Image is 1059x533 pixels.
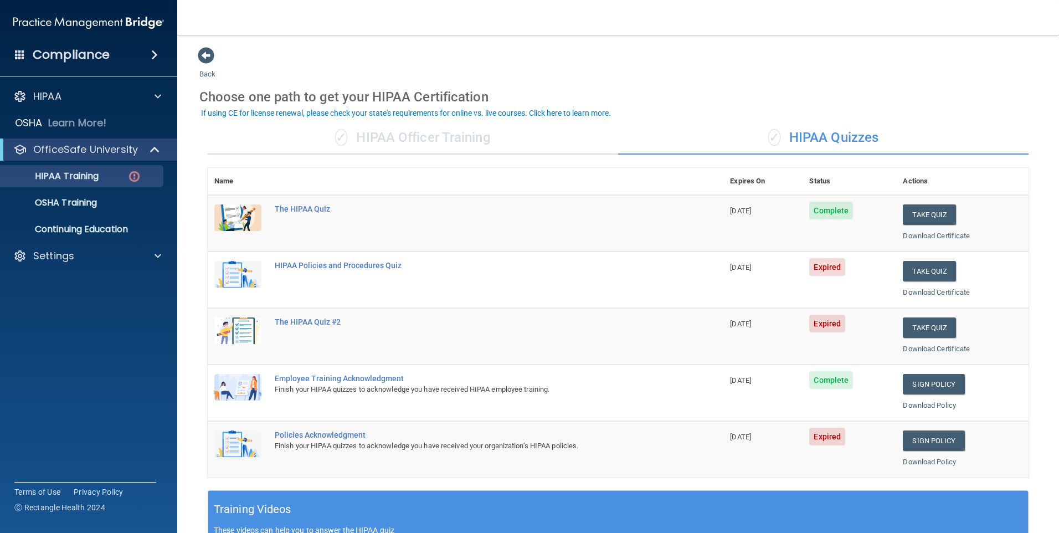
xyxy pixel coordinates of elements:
[208,121,618,155] div: HIPAA Officer Training
[730,320,751,328] span: [DATE]
[13,12,164,34] img: PMB logo
[809,371,853,389] span: Complete
[803,168,896,195] th: Status
[809,258,845,276] span: Expired
[33,47,110,63] h4: Compliance
[903,204,956,225] button: Take Quiz
[275,317,668,326] div: The HIPAA Quiz #2
[730,263,751,271] span: [DATE]
[730,207,751,215] span: [DATE]
[13,249,161,263] a: Settings
[896,168,1029,195] th: Actions
[903,458,956,466] a: Download Policy
[33,143,138,156] p: OfficeSafe University
[7,197,97,208] p: OSHA Training
[74,486,124,498] a: Privacy Policy
[275,439,668,453] div: Finish your HIPAA quizzes to acknowledge you have received your organization’s HIPAA policies.
[275,430,668,439] div: Policies Acknowledgment
[903,232,970,240] a: Download Certificate
[618,121,1029,155] div: HIPAA Quizzes
[275,204,668,213] div: The HIPAA Quiz
[903,401,956,409] a: Download Policy
[723,168,803,195] th: Expires On
[199,81,1037,113] div: Choose one path to get your HIPAA Certification
[13,90,161,103] a: HIPAA
[335,129,347,146] span: ✓
[809,428,845,445] span: Expired
[7,171,99,182] p: HIPAA Training
[1004,457,1046,499] iframe: Drift Widget Chat Controller
[903,261,956,281] button: Take Quiz
[14,486,60,498] a: Terms of Use
[33,90,61,103] p: HIPAA
[903,345,970,353] a: Download Certificate
[275,383,668,396] div: Finish your HIPAA quizzes to acknowledge you have received HIPAA employee training.
[730,376,751,385] span: [DATE]
[208,168,268,195] th: Name
[7,224,158,235] p: Continuing Education
[809,315,845,332] span: Expired
[127,170,141,183] img: danger-circle.6113f641.png
[809,202,853,219] span: Complete
[903,430,964,451] a: Sign Policy
[33,249,74,263] p: Settings
[768,129,780,146] span: ✓
[48,116,107,130] p: Learn More!
[903,374,964,394] a: Sign Policy
[903,288,970,296] a: Download Certificate
[14,502,105,513] span: Ⓒ Rectangle Health 2024
[201,109,611,117] div: If using CE for license renewal, please check your state's requirements for online vs. live cours...
[15,116,43,130] p: OSHA
[13,143,161,156] a: OfficeSafe University
[275,374,668,383] div: Employee Training Acknowledgment
[199,57,215,78] a: Back
[199,107,613,119] button: If using CE for license renewal, please check your state's requirements for online vs. live cours...
[275,261,668,270] div: HIPAA Policies and Procedures Quiz
[214,500,291,519] h5: Training Videos
[730,433,751,441] span: [DATE]
[903,317,956,338] button: Take Quiz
